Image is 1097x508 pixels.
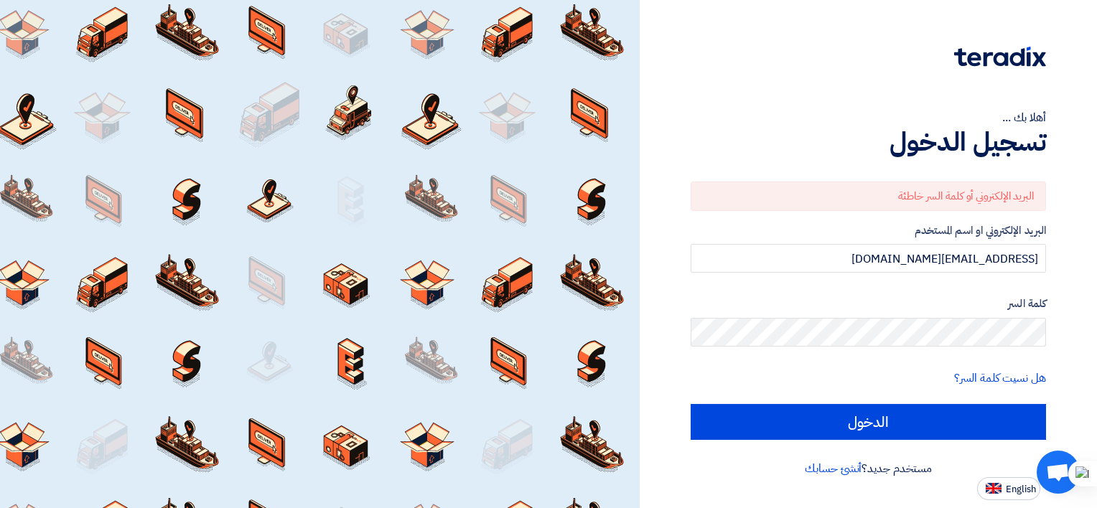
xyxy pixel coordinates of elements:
a: Open chat [1037,451,1080,494]
a: أنشئ حسابك [805,460,862,477]
h1: تسجيل الدخول [691,126,1046,158]
label: البريد الإلكتروني او اسم المستخدم [691,222,1046,239]
input: أدخل بريد العمل الإلكتروني او اسم المستخدم الخاص بك ... [691,244,1046,273]
button: English [977,477,1040,500]
label: كلمة السر [691,296,1046,312]
a: هل نسيت كلمة السر؟ [954,370,1046,387]
div: البريد الإلكتروني أو كلمة السر خاطئة [691,182,1046,211]
img: en-US.png [986,483,1002,494]
div: مستخدم جديد؟ [691,460,1046,477]
img: Teradix logo [954,47,1046,67]
input: الدخول [691,404,1046,440]
span: English [1006,484,1036,494]
div: أهلا بك ... [691,109,1046,126]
